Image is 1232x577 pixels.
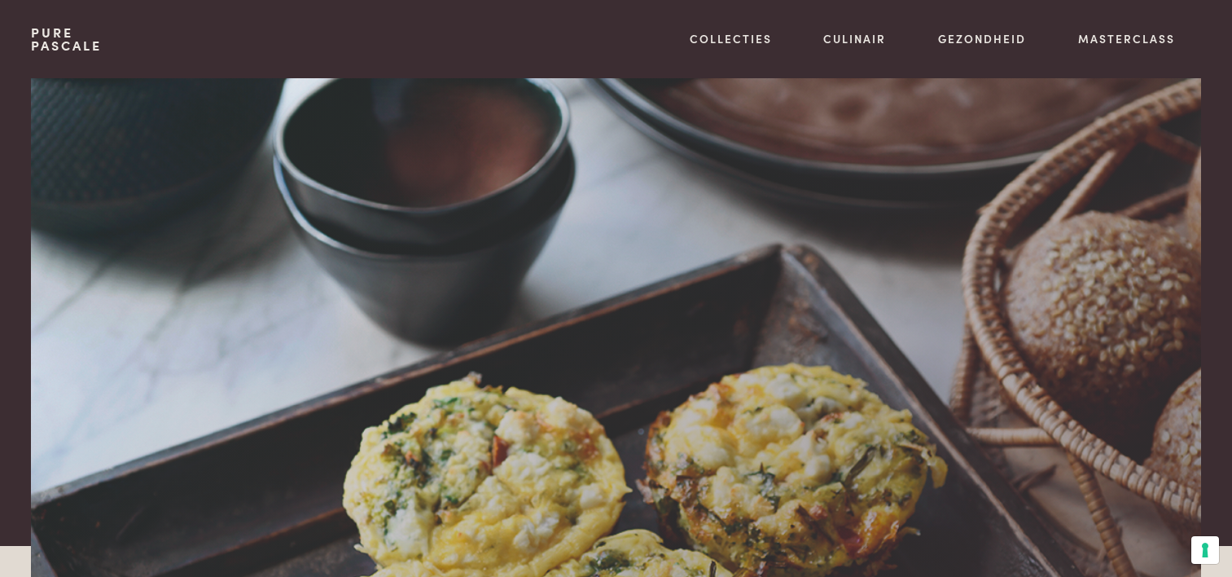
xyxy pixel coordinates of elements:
[690,30,772,47] a: Collecties
[1191,536,1219,564] button: Uw voorkeuren voor toestemming voor trackingtechnologieën
[31,26,102,52] a: PurePascale
[938,30,1026,47] a: Gezondheid
[1078,30,1175,47] a: Masterclass
[823,30,886,47] a: Culinair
